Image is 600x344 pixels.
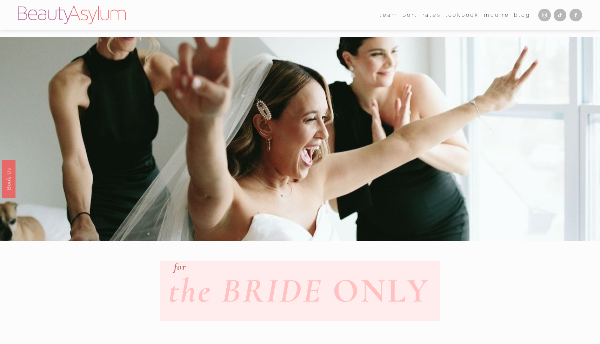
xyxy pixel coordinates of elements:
[333,270,430,311] strong: ONLY
[380,10,398,20] a: folder dropdown
[484,10,509,20] a: Inquire
[2,160,15,198] a: Book Us
[402,10,418,20] a: port
[569,9,582,21] a: Facebook
[174,261,186,273] em: for
[514,10,530,20] a: Blog
[18,6,126,24] img: Beauty Asylum | Bridal Hair &amp; Makeup Charlotte &amp; Atlanta
[422,10,441,20] a: Rates
[446,10,479,20] a: Lookbook
[538,9,551,21] a: Instagram
[380,11,398,20] span: team
[554,9,566,21] a: TikTok
[168,270,323,311] em: the BRIDE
